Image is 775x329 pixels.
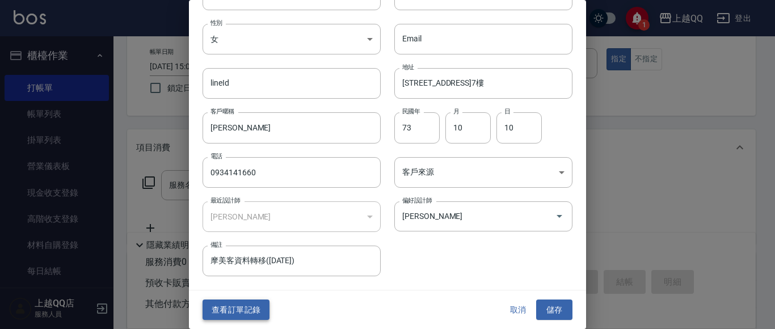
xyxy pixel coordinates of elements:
button: 儲存 [536,300,572,320]
label: 最近設計師 [210,196,240,205]
label: 日 [504,107,510,116]
button: 取消 [500,300,536,320]
button: Open [550,207,568,225]
label: 備註 [210,241,222,249]
button: 查看訂單記錄 [203,300,269,320]
label: 民國年 [402,107,420,116]
label: 電話 [210,152,222,161]
label: 偏好設計師 [402,196,432,205]
div: [PERSON_NAME] [203,201,381,232]
label: 月 [453,107,459,116]
label: 地址 [402,63,414,71]
div: 女 [203,24,381,54]
label: 客戶暱稱 [210,107,234,116]
label: 性別 [210,19,222,27]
